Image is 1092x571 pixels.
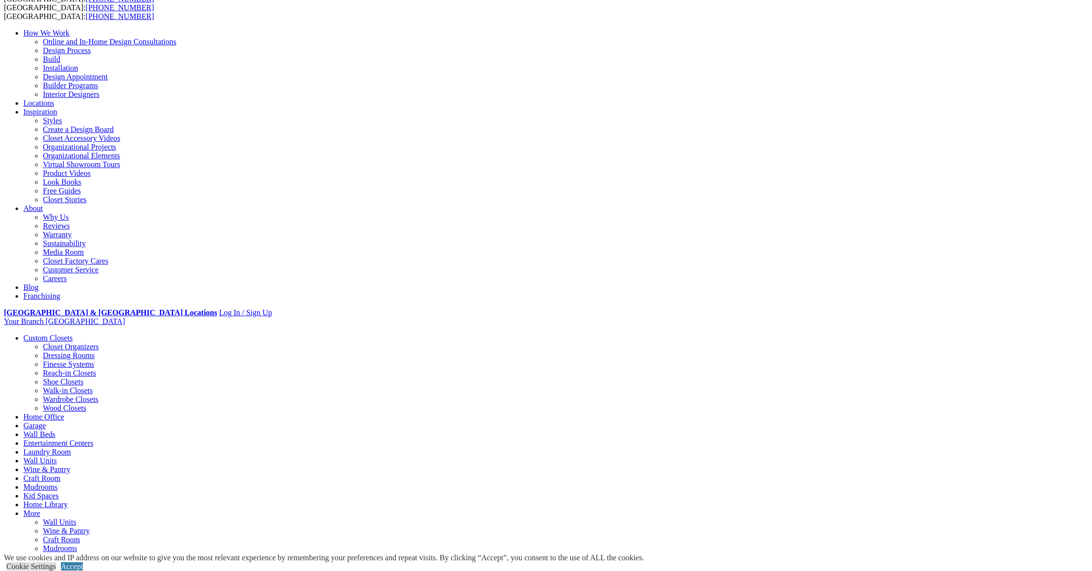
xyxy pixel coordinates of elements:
a: Organizational Projects [43,143,116,151]
a: Why Us [43,213,69,221]
a: Craft Room [23,474,60,482]
a: Accept [61,562,83,571]
a: Walk-in Closets [43,386,93,395]
a: Free Guides [43,187,81,195]
a: How We Work [23,29,70,37]
a: Custom Closets [23,334,73,342]
a: Shoe Closets [43,378,83,386]
a: Garage [23,421,46,430]
a: Craft Room [43,535,80,544]
a: Build [43,55,60,63]
a: Wall Beds [23,430,56,438]
a: More menu text will display only on big screen [23,509,40,517]
a: Laundry Room [23,448,71,456]
a: [PHONE_NUMBER] [86,3,154,12]
a: Wall Units [43,518,76,526]
a: Reviews [43,222,70,230]
a: Warranty [43,230,72,239]
div: We use cookies and IP address on our website to give you the most relevant experience by remember... [4,553,644,562]
a: Reach-in Closets [43,369,96,377]
a: Customer Service [43,266,98,274]
a: Installation [43,64,78,72]
a: Virtual Showroom Tours [43,160,120,169]
a: Kid Spaces [43,553,78,561]
a: Cookie Settings [6,562,56,571]
a: Organizational Elements [43,152,120,160]
span: Your Branch [4,317,43,325]
a: Closet Organizers [43,343,99,351]
a: [PHONE_NUMBER] [86,12,154,20]
a: Dressing Rooms [43,351,95,360]
a: Product Videos [43,169,91,177]
a: Closet Accessory Videos [43,134,120,142]
a: Kid Spaces [23,492,58,500]
a: Styles [43,116,62,125]
a: Careers [43,274,67,283]
a: Wall Units [23,457,57,465]
a: Your Branch [GEOGRAPHIC_DATA] [4,317,125,325]
a: Log In / Sign Up [219,308,272,317]
a: Closet Factory Cares [43,257,108,265]
a: Wardrobe Closets [43,395,98,403]
a: Wine & Pantry [23,465,70,474]
a: Online and In-Home Design Consultations [43,38,176,46]
a: Closet Stories [43,195,86,204]
span: [GEOGRAPHIC_DATA]: [GEOGRAPHIC_DATA]: [4,3,154,20]
a: Blog [23,283,39,291]
a: About [23,204,43,212]
a: Mudrooms [43,544,77,552]
a: Finesse Systems [43,360,94,368]
a: Design Appointment [43,73,108,81]
a: Design Process [43,46,91,55]
a: [GEOGRAPHIC_DATA] & [GEOGRAPHIC_DATA] Locations [4,308,217,317]
a: Home Library [23,500,68,509]
a: Media Room [43,248,84,256]
a: Wood Closets [43,404,86,412]
a: Sustainability [43,239,86,247]
a: Builder Programs [43,81,98,90]
a: Create a Design Board [43,125,114,133]
a: Wine & Pantry [43,527,90,535]
span: [GEOGRAPHIC_DATA] [45,317,125,325]
a: Franchising [23,292,60,300]
a: Entertainment Centers [23,439,94,447]
a: Interior Designers [43,90,99,98]
a: Look Books [43,178,81,186]
a: Inspiration [23,108,57,116]
a: Home Office [23,413,64,421]
a: Locations [23,99,54,107]
a: Mudrooms [23,483,58,491]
